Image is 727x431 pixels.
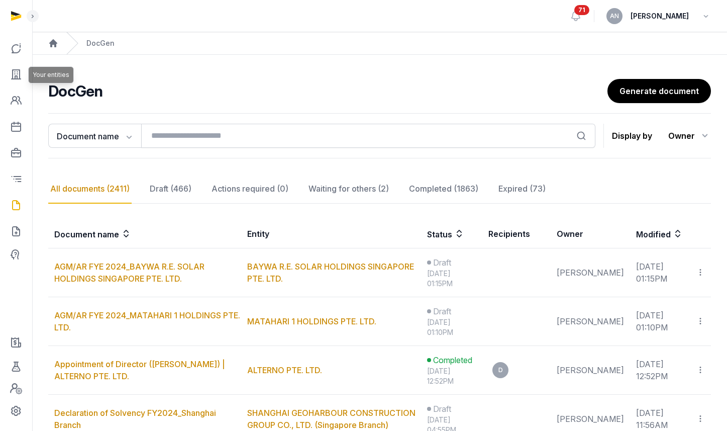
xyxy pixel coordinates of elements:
[668,128,711,144] div: Owner
[610,13,619,19] span: AN
[54,408,216,430] a: Declaration of Solvency FY2024_Shanghai Branch
[551,248,630,297] td: [PERSON_NAME]
[433,354,472,366] span: Completed
[407,175,480,204] div: Completed (1863)
[482,220,551,248] th: Recipients
[54,262,204,284] a: AGM/AR FYE 2024_BAYWA R.E. SOLAR HOLDINGS SINGAPORE PTE. LTD.
[421,220,483,248] th: Status
[247,365,322,375] a: ALTERNO PTE. LTD.
[607,79,711,103] a: Generate document
[306,175,391,204] div: Waiting for others (2)
[247,262,414,284] a: BAYWA R.E. SOLAR HOLDINGS SINGAPORE PTE. LTD.
[48,220,241,248] th: Document name
[433,256,451,269] span: Draft
[48,175,711,204] nav: Tabs
[427,317,477,337] div: [DATE] 01:10PM
[54,310,240,332] a: AGM/AR FYE 2024_MATAHARI 1 HOLDINGS PTE. LTD.
[427,366,477,386] div: [DATE] 12:52PM
[551,220,630,248] th: Owner
[551,346,630,395] td: [PERSON_NAME]
[48,82,607,100] h2: DocGen
[32,32,727,55] nav: Breadcrumb
[630,248,690,297] td: [DATE] 01:15PM
[33,71,69,79] span: Your entities
[247,316,376,326] a: MATAHARI 1 HOLDINGS PTE. LTD.
[54,359,225,381] a: Appointment of Director ([PERSON_NAME]) | ALTERNO PTE. LTD.
[210,175,290,204] div: Actions required (0)
[148,175,193,204] div: Draft (466)
[48,124,141,148] button: Document name
[498,367,503,373] span: D
[630,346,690,395] td: [DATE] 12:52PM
[496,175,548,204] div: Expired (73)
[433,305,451,317] span: Draft
[427,269,477,289] div: [DATE] 01:15PM
[630,220,711,248] th: Modified
[551,297,630,346] td: [PERSON_NAME]
[606,8,622,24] button: AN
[433,403,451,415] span: Draft
[241,220,421,248] th: Entity
[612,128,652,144] p: Display by
[630,297,690,346] td: [DATE] 01:10PM
[631,10,689,22] span: [PERSON_NAME]
[247,408,416,430] a: SHANGHAI GEOHARBOUR CONSTRUCTION GROUP CO., LTD. (Singapore Branch)
[86,38,115,48] div: DocGen
[574,5,589,15] span: 71
[48,175,132,204] div: All documents (2411)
